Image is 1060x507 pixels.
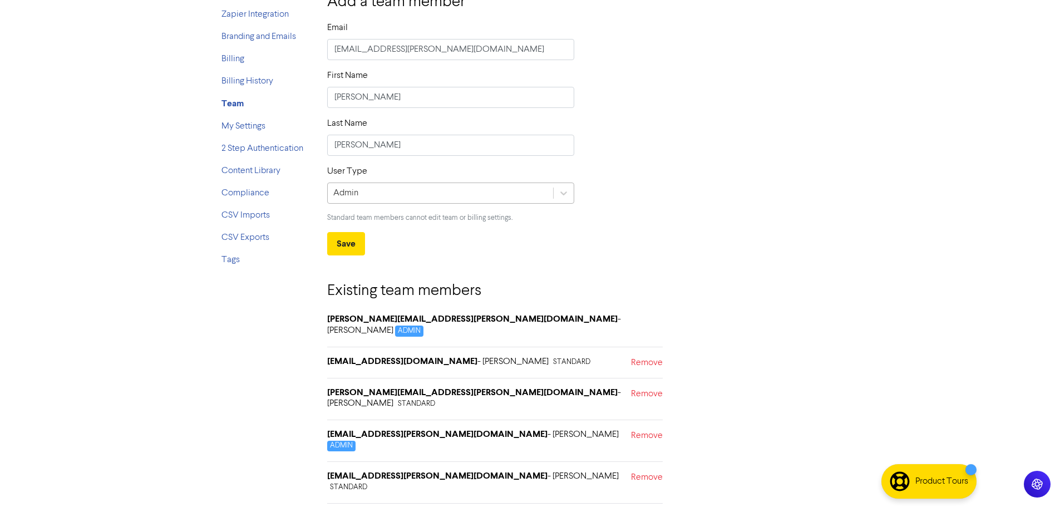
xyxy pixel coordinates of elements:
p: Standard team members cannot edit team or billing settings. [327,213,575,223]
a: CSV Exports [221,233,269,242]
h6: - [PERSON_NAME] [327,356,593,368]
label: First Name [327,69,368,82]
h6: - [PERSON_NAME] [327,387,631,410]
h3: Existing team members [327,282,663,301]
div: Admin [333,186,358,200]
a: CSV Imports [221,211,270,220]
span: ADMIN [395,326,423,336]
a: Billing [221,55,244,63]
strong: [EMAIL_ADDRESS][PERSON_NAME][DOMAIN_NAME] [327,470,548,481]
a: Billing History [221,77,273,86]
strong: [EMAIL_ADDRESS][PERSON_NAME][DOMAIN_NAME] [327,429,548,440]
h6: - [PERSON_NAME] [327,471,631,493]
label: Email [327,21,348,35]
a: Team [221,100,244,109]
span: STANDARD [327,483,370,493]
span: ADMIN [327,441,356,451]
h6: - [PERSON_NAME] [327,429,631,451]
a: My Settings [221,122,265,131]
a: Remove [631,387,663,414]
strong: Team [221,98,244,109]
button: Save [327,232,365,255]
a: Remove [631,356,663,372]
iframe: Chat Widget [920,387,1060,507]
label: Last Name [327,117,367,130]
a: Remove [631,429,663,456]
h6: - [PERSON_NAME] [327,314,663,336]
a: Content Library [221,166,280,175]
label: User Type [327,165,367,178]
strong: [PERSON_NAME][EMAIL_ADDRESS][PERSON_NAME][DOMAIN_NAME] [327,313,618,324]
a: Remove [631,471,663,498]
a: Zapier Integration [221,10,289,19]
a: Tags [221,255,240,264]
a: Branding and Emails [221,32,296,41]
strong: [EMAIL_ADDRESS][DOMAIN_NAME] [327,356,477,367]
strong: [PERSON_NAME][EMAIL_ADDRESS][PERSON_NAME][DOMAIN_NAME] [327,387,618,398]
span: STANDARD [550,357,593,367]
span: STANDARD [395,399,438,410]
a: Compliance [221,189,269,198]
a: 2 Step Authentication [221,144,303,153]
